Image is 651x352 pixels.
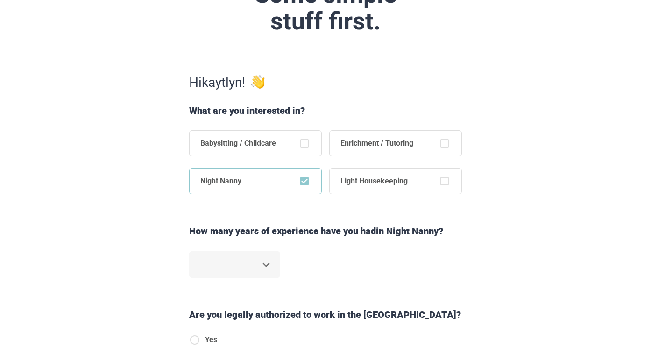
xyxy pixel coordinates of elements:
span: Babysitting / Childcare [189,130,287,156]
div: Hi kaytlyn ! [185,72,466,91]
div: Are you legally authorized to work in the [GEOGRAPHIC_DATA]? [185,308,466,322]
span: Yes [205,334,217,345]
span: Night Nanny [189,168,253,194]
div: How many years of experience have you had in Night Nanny ? [185,225,466,238]
span: Enrichment / Tutoring [329,130,425,156]
div: ​ [189,251,280,278]
img: undo [251,75,265,89]
span: Light Housekeeping [329,168,419,194]
div: What are you interested in? [185,104,466,118]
